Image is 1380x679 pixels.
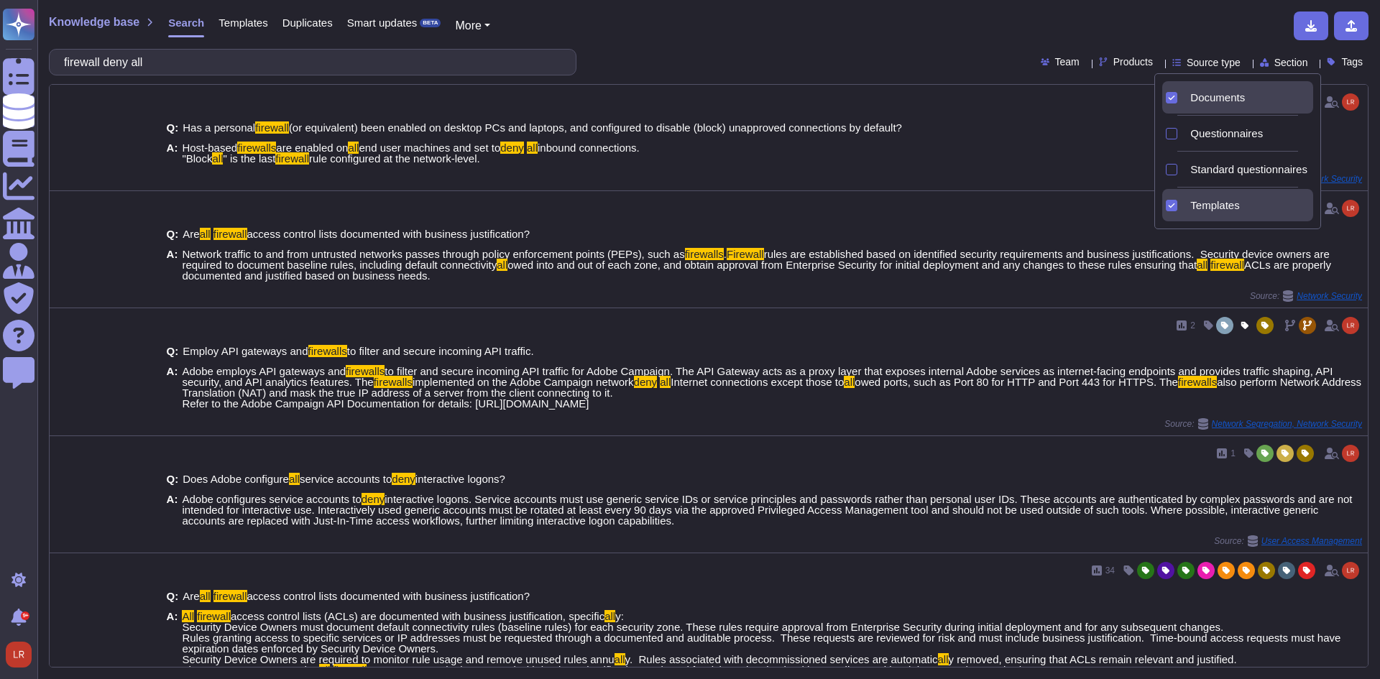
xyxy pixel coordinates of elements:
[1342,200,1359,217] img: user
[182,248,684,260] span: Network traffic to and from untrusted networks passes through policy enforcement points (PEPs), s...
[183,473,289,485] span: Does Adobe configure
[1297,175,1362,183] span: Network Security
[1250,290,1362,302] span: Source:
[223,152,275,165] span: " is the last
[392,473,415,485] mark: deny
[57,50,561,75] input: Search a question or template...
[167,249,178,281] b: A:
[182,653,1239,676] span: y removed, ensuring that ACLs remain relevant and justified. ​ These measures ensure that
[197,610,231,622] mark: firewall
[615,653,625,665] mark: all
[1190,91,1245,104] span: Documents
[1342,562,1359,579] img: user
[1164,418,1362,430] span: Source:
[413,376,634,388] span: implemented on the Adobe Campaign network
[182,376,1361,410] span: also perform Network Address Translation (NAT) and mask the true IP address of a server from the ...
[359,142,500,154] span: end user machines and set to
[1342,317,1359,334] img: user
[167,228,179,239] b: Q:
[182,493,361,505] span: Adobe configures service accounts to
[1190,199,1307,212] div: Templates
[1190,199,1239,212] span: Templates
[1214,535,1362,547] span: Source:
[497,259,507,271] mark: all
[1342,445,1359,462] img: user
[507,259,1197,271] span: owed into and out of each zone, and obtain approval from Enterprise Security for initial deployme...
[1190,127,1263,140] span: Questionnaires
[938,653,949,665] mark: all
[1230,449,1236,458] span: 1
[333,664,367,676] mark: firewall
[218,17,267,28] span: Templates
[604,610,615,622] mark: all
[625,653,938,665] span: y. ​ Rules associated with decommissioned services are automatic
[1190,321,1195,330] span: 2
[455,17,490,34] button: More
[319,664,330,676] mark: all
[455,19,481,32] span: More
[247,590,530,602] span: access control lists documented with business justification?
[1297,292,1362,300] span: Network Security
[1210,259,1244,271] mark: firewall
[500,142,524,154] mark: deny
[844,376,855,388] mark: all
[167,494,178,526] b: A:
[1342,93,1359,111] img: user
[527,142,538,154] mark: all
[167,142,178,164] b: A:
[167,346,179,356] b: Q:
[182,610,194,622] mark: All
[300,473,392,485] span: service accounts to
[275,152,309,165] mark: firewall
[1184,189,1313,221] div: Templates
[1055,57,1080,67] span: Team
[6,642,32,668] img: user
[671,376,844,388] span: Internet connections except those to
[347,345,534,357] span: to filter and secure incoming API traffic.
[660,376,671,388] mark: all
[346,365,385,377] mark: firewalls
[182,365,346,377] span: Adobe employs API gateways and
[200,590,211,602] mark: all
[1190,91,1307,104] div: Documents
[1187,57,1241,68] span: Source type
[231,610,604,622] span: access control lists (ACLs) are documented with business justification, specific
[1184,153,1313,185] div: Standard questionnaires
[289,121,902,134] span: (or equivalent) been enabled on desktop PCs and laptops, and configured to disable (block) unappr...
[182,610,1340,665] span: y: Security Device Owners must document default connectivity rules (baseline rules) for each secu...
[367,664,1030,676] span: ACLs are properly documented with business justification, reviewed for risk, and maintained in co...
[167,366,178,409] b: A:
[1190,127,1307,140] div: Questionnaires
[1212,420,1362,428] span: Network Segregation, Network Security
[420,19,441,27] div: BETA
[183,228,199,240] span: Are
[183,121,255,134] span: Has a personal
[282,17,333,28] span: Duplicates
[167,474,179,484] b: Q:
[182,365,1333,388] span: to filter and secure incoming API traffic for Adobe Campaign. The API Gateway acts as a proxy lay...
[276,142,348,154] span: are enabled on
[415,473,505,485] span: interactive logons?
[634,376,658,388] mark: deny
[212,152,223,165] mark: all
[182,493,1352,527] span: interactive logons. Service accounts must use generic service IDs or service principles and passw...
[213,590,247,602] mark: firewall
[309,152,480,165] span: rule configured at the network-level.
[724,248,727,260] span: .
[374,376,413,388] mark: firewalls
[1184,117,1313,149] div: Questionnaires
[1178,376,1217,388] mark: firewalls
[1105,566,1115,575] span: 34
[1190,163,1307,176] span: Standard questionnaires
[255,121,289,134] mark: firewall
[247,228,530,240] span: access control lists documented with business justification?
[167,591,179,601] b: Q:
[168,17,204,28] span: Search
[1184,81,1313,114] div: Documents
[1113,57,1153,67] span: Products
[855,376,1178,388] span: owed ports, such as Port 80 for HTTP and Port 443 for HTTPS. The
[362,493,385,505] mark: deny
[182,259,1330,282] span: ACLs are properly documented and justified based on business needs.
[289,473,300,485] mark: all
